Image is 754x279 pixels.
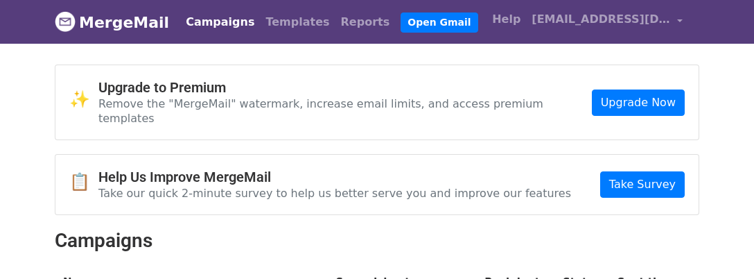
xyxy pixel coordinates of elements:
[69,172,98,192] span: 📋
[69,90,98,110] span: ✨
[180,8,260,36] a: Campaigns
[532,11,670,28] span: [EMAIL_ADDRESS][DOMAIN_NAME]
[98,169,571,185] h4: Help Us Improve MergeMail
[98,186,571,201] p: Take our quick 2-minute survey to help us better serve you and improve our features
[592,90,685,116] a: Upgrade Now
[98,96,592,126] p: Remove the "MergeMail" watermark, increase email limits, and access premium templates
[98,79,592,96] h4: Upgrade to Premium
[685,212,754,279] div: 聊天小工具
[600,171,685,198] a: Take Survey
[260,8,335,36] a: Templates
[486,6,526,33] a: Help
[55,229,699,253] h2: Campaigns
[55,11,76,32] img: MergeMail logo
[401,12,477,33] a: Open Gmail
[335,8,396,36] a: Reports
[55,8,169,37] a: MergeMail
[526,6,688,38] a: [EMAIL_ADDRESS][DOMAIN_NAME]
[685,212,754,279] iframe: Chat Widget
